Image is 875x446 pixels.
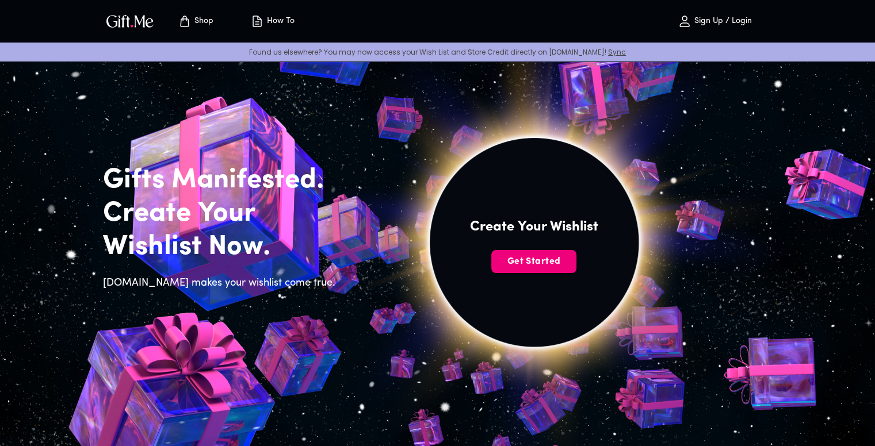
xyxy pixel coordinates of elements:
p: How To [264,17,295,26]
button: Sign Up / Login [658,3,773,40]
p: Found us elsewhere? You may now access your Wish List and Store Credit directly on [DOMAIN_NAME]! [9,47,866,57]
span: Get Started [491,255,576,268]
button: Get Started [491,250,576,273]
button: Store page [164,3,227,40]
p: Shop [192,17,213,26]
h6: [DOMAIN_NAME] makes your wishlist come true. [103,275,342,291]
img: GiftMe Logo [104,13,156,29]
h2: Create Your [103,197,342,230]
p: Sign Up / Login [691,17,752,26]
button: How To [241,3,304,40]
button: GiftMe Logo [103,14,157,28]
h2: Gifts Manifested. [103,164,342,197]
img: how-to.svg [250,14,264,28]
h4: Create Your Wishlist [470,218,598,236]
h2: Wishlist Now. [103,230,342,264]
a: Sync [608,47,626,57]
